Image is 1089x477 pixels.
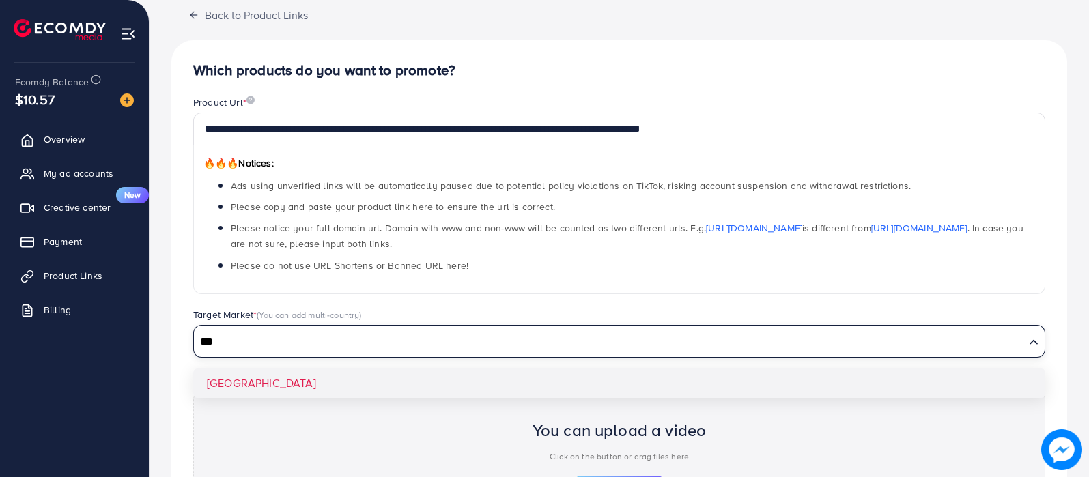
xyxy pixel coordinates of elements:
a: Creative centerNew [10,194,139,221]
span: Billing [44,303,71,317]
span: 🔥🔥🔥 [203,156,238,170]
label: Product Url [193,96,255,109]
p: Click on the button or drag files here [533,448,707,465]
a: [URL][DOMAIN_NAME] [871,221,967,235]
span: (You can add multi-country) [257,308,361,321]
img: image [1041,429,1082,470]
a: Payment [10,228,139,255]
label: Target Market [193,308,362,321]
a: Billing [10,296,139,323]
span: Ads using unverified links will be automatically paused due to potential policy violations on Tik... [231,179,911,192]
span: Please copy and paste your product link here to ensure the url is correct. [231,200,555,214]
img: image [246,96,255,104]
a: My ad accounts [10,160,139,187]
img: menu [120,26,136,42]
span: Payment [44,235,82,248]
h2: You can upload a video [533,420,707,440]
span: Creative center [44,201,111,214]
img: logo [14,19,106,40]
span: Notices: [203,156,274,170]
span: My ad accounts [44,167,113,180]
span: $10.57 [15,89,55,109]
span: Please do not use URL Shortens or Banned URL here! [231,259,468,272]
h4: Which products do you want to promote? [193,62,1045,79]
span: Product Links [44,269,102,283]
input: Search for option [195,332,1023,353]
span: New [116,187,149,203]
li: [GEOGRAPHIC_DATA] [193,368,1045,398]
a: [URL][DOMAIN_NAME] [706,221,802,235]
div: Search for option [193,325,1045,358]
img: image [120,93,134,107]
a: Product Links [10,262,139,289]
a: Overview [10,126,139,153]
span: Please notice your full domain url. Domain with www and non-www will be counted as two different ... [231,221,1023,250]
span: Ecomdy Balance [15,75,89,89]
span: Overview [44,132,85,146]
